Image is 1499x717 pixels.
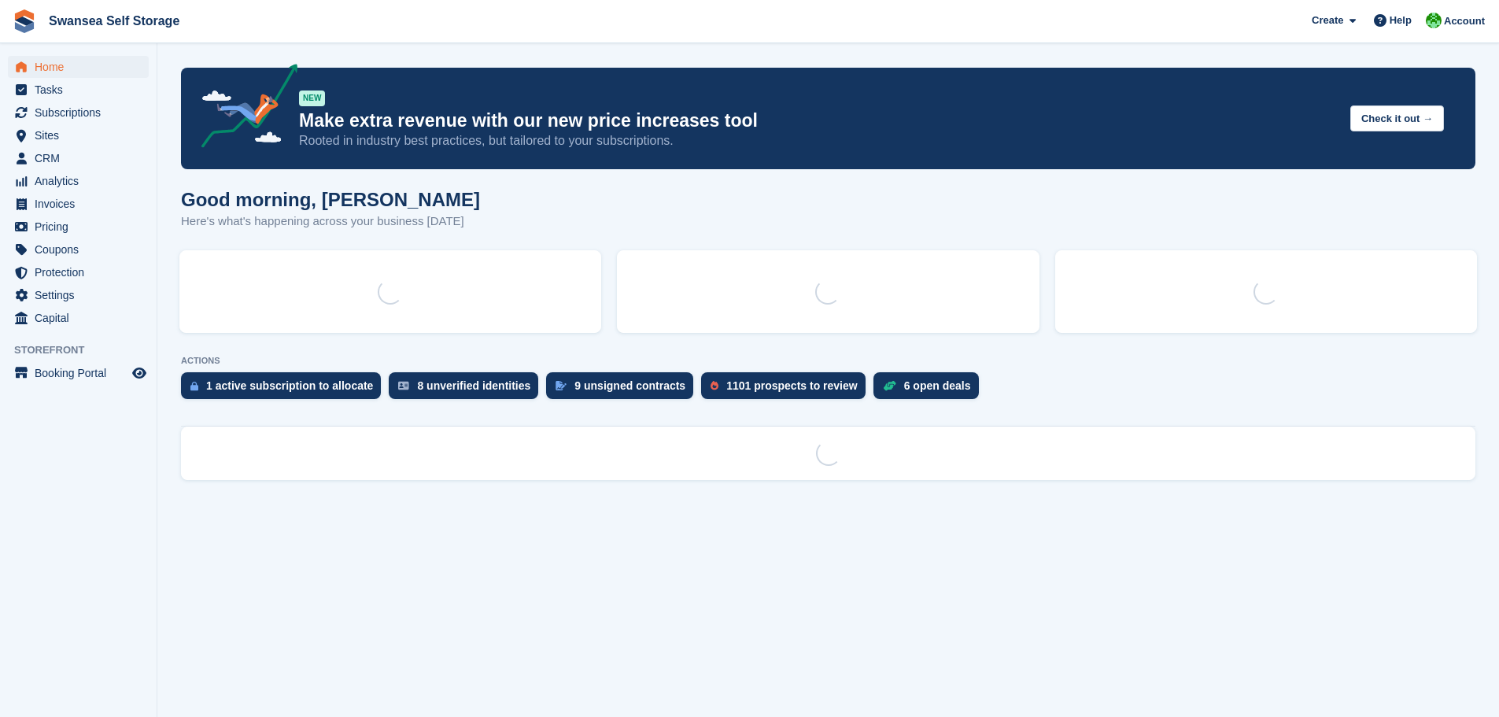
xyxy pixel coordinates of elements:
img: stora-icon-8386f47178a22dfd0bd8f6a31ec36ba5ce8667c1dd55bd0f319d3a0aa187defe.svg [13,9,36,33]
a: menu [8,307,149,329]
a: Swansea Self Storage [42,8,186,34]
div: 1 active subscription to allocate [206,379,373,392]
h1: Good morning, [PERSON_NAME] [181,189,480,210]
div: 8 unverified identities [417,379,530,392]
div: 9 unsigned contracts [574,379,685,392]
a: 1101 prospects to review [701,372,873,407]
a: menu [8,170,149,192]
span: Invoices [35,193,129,215]
a: menu [8,362,149,384]
a: 8 unverified identities [389,372,546,407]
span: CRM [35,147,129,169]
p: Here's what's happening across your business [DATE] [181,213,480,231]
p: Rooted in industry best practices, but tailored to your subscriptions. [299,132,1338,150]
span: Account [1444,13,1485,29]
div: NEW [299,91,325,106]
img: contract_signature_icon-13c848040528278c33f63329250d36e43548de30e8caae1d1a13099fd9432cc5.svg [556,381,567,390]
span: Home [35,56,129,78]
a: menu [8,124,149,146]
span: Pricing [35,216,129,238]
a: 9 unsigned contracts [546,372,701,407]
a: menu [8,261,149,283]
img: verify_identity-adf6edd0f0f0b5bbfe63781bf79b02c33cf7c696d77639b501bdc392416b5a36.svg [398,381,409,390]
a: Preview store [130,364,149,383]
a: 1 active subscription to allocate [181,372,389,407]
img: deal-1b604bf984904fb50ccaf53a9ad4b4a5d6e5aea283cecdc64d6e3604feb123c2.svg [883,380,896,391]
a: menu [8,56,149,78]
span: Settings [35,284,129,306]
a: menu [8,284,149,306]
a: menu [8,216,149,238]
span: Sites [35,124,129,146]
span: Capital [35,307,129,329]
p: ACTIONS [181,356,1475,366]
a: menu [8,147,149,169]
span: Subscriptions [35,102,129,124]
img: active_subscription_to_allocate_icon-d502201f5373d7db506a760aba3b589e785aa758c864c3986d89f69b8ff3... [190,381,198,391]
button: Check it out → [1350,105,1444,131]
a: menu [8,193,149,215]
span: Protection [35,261,129,283]
a: menu [8,238,149,261]
a: menu [8,79,149,101]
img: price-adjustments-announcement-icon-8257ccfd72463d97f412b2fc003d46551f7dbcb40ab6d574587a9cd5c0d94... [188,64,298,153]
div: 1101 prospects to review [726,379,858,392]
div: 6 open deals [904,379,971,392]
p: Make extra revenue with our new price increases tool [299,109,1338,132]
span: Help [1390,13,1412,28]
a: menu [8,102,149,124]
a: 6 open deals [873,372,987,407]
span: Analytics [35,170,129,192]
span: Storefront [14,342,157,358]
span: Coupons [35,238,129,261]
img: prospect-51fa495bee0391a8d652442698ab0144808aea92771e9ea1ae160a38d050c398.svg [711,381,718,390]
span: Booking Portal [35,362,129,384]
span: Create [1312,13,1343,28]
img: Andrew Robbins [1426,13,1442,28]
span: Tasks [35,79,129,101]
